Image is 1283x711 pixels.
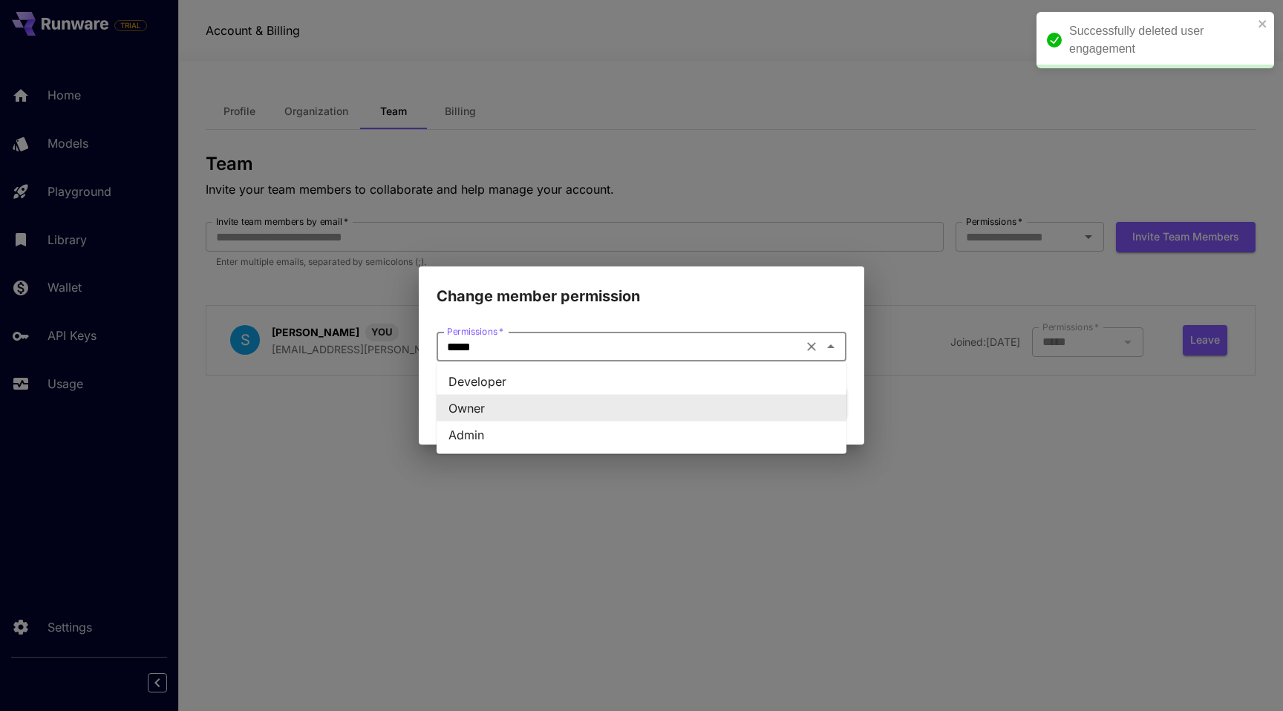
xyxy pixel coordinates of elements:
h2: Change member permission [419,266,864,308]
label: Permissions [447,325,503,338]
li: Developer [437,368,846,395]
button: close [1258,18,1268,30]
button: Close [820,336,841,357]
li: Admin [437,422,846,448]
div: Successfully deleted user engagement [1069,22,1253,58]
li: Owner [437,395,846,422]
button: Clear [801,336,822,357]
